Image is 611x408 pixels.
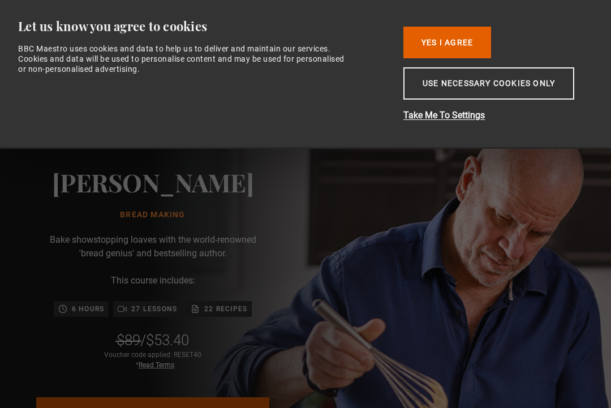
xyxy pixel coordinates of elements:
button: Yes I Agree [403,27,491,58]
p: Bake showstopping loaves with the world-renowned 'bread genius' and bestselling author. [40,233,266,260]
h2: [PERSON_NAME] [52,168,254,196]
h1: Bread Making [52,211,254,220]
span: $53.40 [146,332,189,349]
button: Take Me To Settings [403,109,584,122]
span: $89 [117,332,140,349]
p: This course includes: [111,274,195,287]
p: 27 lessons [131,303,177,315]
p: 6 hours [72,303,104,315]
div: / [117,330,189,350]
p: 22 recipes [204,303,247,315]
div: Let us know you agree to cookies [18,18,386,35]
div: BBC Maestro uses cookies and data to help us to deliver and maintain our services. Cookies and da... [18,44,349,75]
button: Use necessary cookies only [403,67,574,100]
div: Voucher code applied: RESET40 [104,350,201,370]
